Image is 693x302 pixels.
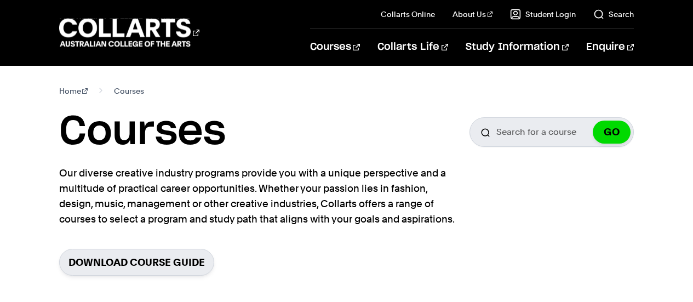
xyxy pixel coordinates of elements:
a: Courses [310,29,360,65]
a: Collarts Online [381,9,435,20]
a: Study Information [466,29,569,65]
a: About Us [453,9,493,20]
h1: Courses [59,107,226,157]
a: Enquire [586,29,634,65]
div: Go to homepage [59,17,199,48]
button: GO [593,121,631,144]
a: Download Course Guide [59,249,214,276]
span: Courses [114,83,144,99]
input: Search for a course [469,117,634,147]
p: Our diverse creative industry programs provide you with a unique perspective and a multitude of p... [59,166,459,227]
a: Home [59,83,88,99]
a: Student Login [510,9,576,20]
a: Collarts Life [377,29,448,65]
a: Search [593,9,634,20]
